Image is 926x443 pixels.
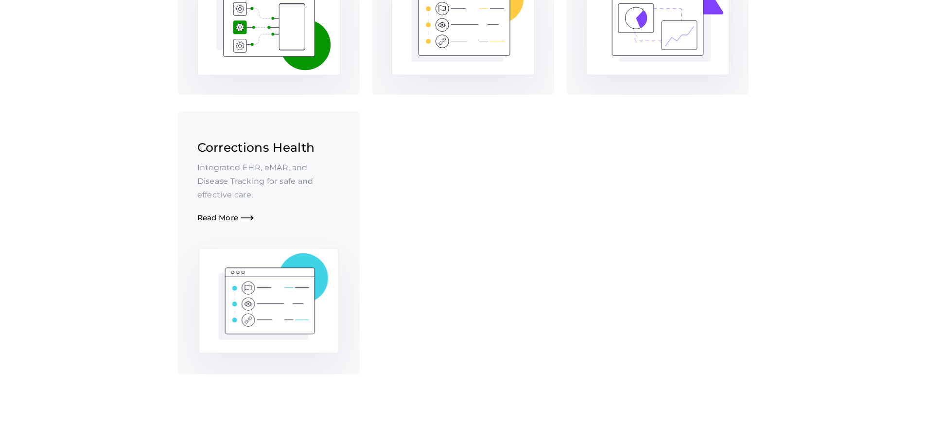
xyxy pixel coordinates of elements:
[197,139,340,156] h3: Corrections Health
[241,214,254,223] span: 
[877,396,926,443] iframe: Chat Widget
[197,213,340,223] div: Read More
[178,111,360,374] a: Corrections HealthIntegrated EHR, eMAR, and Disease Tracking for safe and effective care.Read More
[197,161,340,202] p: Integrated EHR, eMAR, and Disease Tracking for safe and effective care.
